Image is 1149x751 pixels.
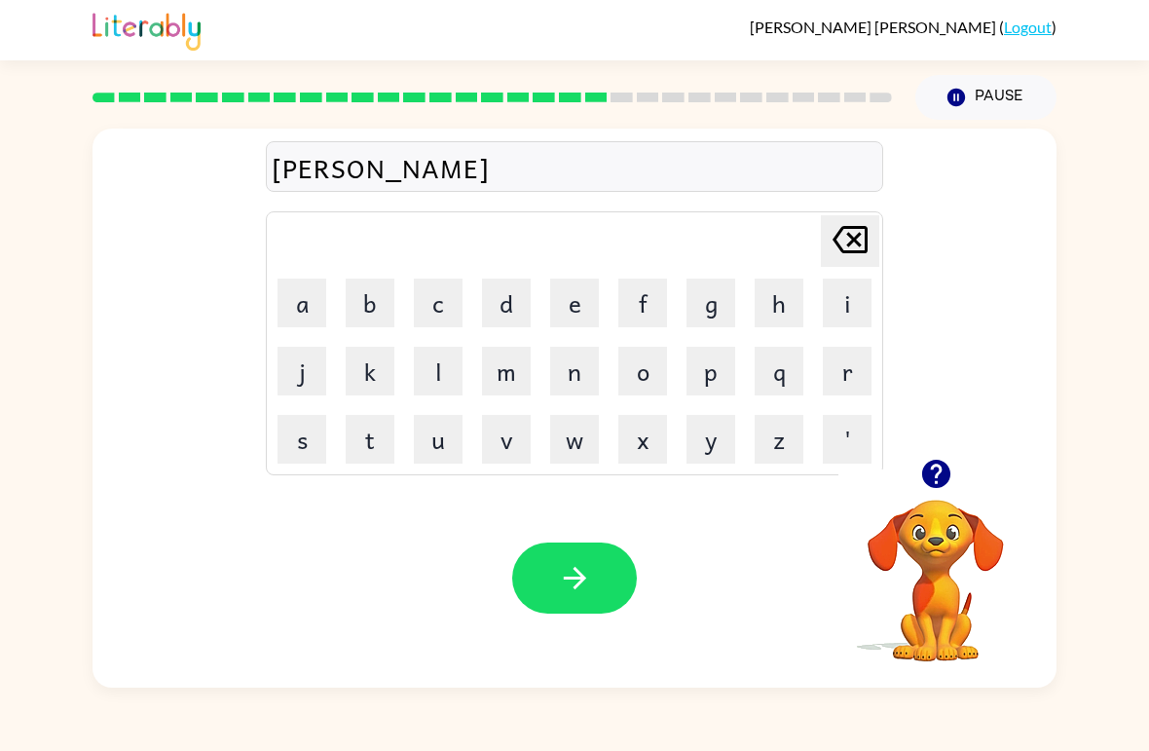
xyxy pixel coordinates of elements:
[823,347,871,395] button: r
[686,415,735,464] button: y
[686,279,735,327] button: g
[346,347,394,395] button: k
[618,279,667,327] button: f
[482,347,531,395] button: m
[618,415,667,464] button: x
[414,415,463,464] button: u
[93,8,201,51] img: Literably
[755,279,803,327] button: h
[482,415,531,464] button: v
[755,347,803,395] button: q
[750,18,999,36] span: [PERSON_NAME] [PERSON_NAME]
[346,279,394,327] button: b
[550,347,599,395] button: n
[414,279,463,327] button: c
[618,347,667,395] button: o
[482,279,531,327] button: d
[1004,18,1052,36] a: Logout
[550,415,599,464] button: w
[272,147,877,188] div: [PERSON_NAME]
[346,415,394,464] button: t
[278,347,326,395] button: j
[823,279,871,327] button: i
[838,469,1033,664] video: Your browser must support playing .mp4 files to use Literably. Please try using another browser.
[414,347,463,395] button: l
[686,347,735,395] button: p
[278,279,326,327] button: a
[823,415,871,464] button: '
[750,18,1056,36] div: ( )
[550,279,599,327] button: e
[915,75,1056,120] button: Pause
[278,415,326,464] button: s
[755,415,803,464] button: z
